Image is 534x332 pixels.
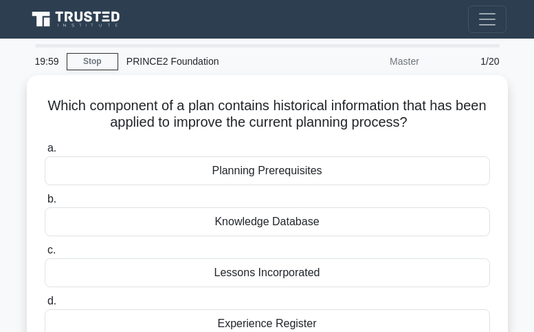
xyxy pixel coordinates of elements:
[118,48,307,75] div: PRINCE2 Foundation
[67,53,118,70] a: Stop
[47,193,56,205] span: b.
[45,258,490,287] div: Lessons Incorporated
[43,97,491,132] h5: Which component of a plan contains historical information that has been applied to improve the cu...
[45,207,490,236] div: Knowledge Database
[47,142,56,154] span: a.
[45,156,490,185] div: Planning Prerequisites
[47,295,56,307] span: d.
[307,48,427,75] div: Master
[427,48,508,75] div: 1/20
[47,244,56,256] span: c.
[27,48,67,75] div: 19:59
[468,6,507,33] button: Toggle navigation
